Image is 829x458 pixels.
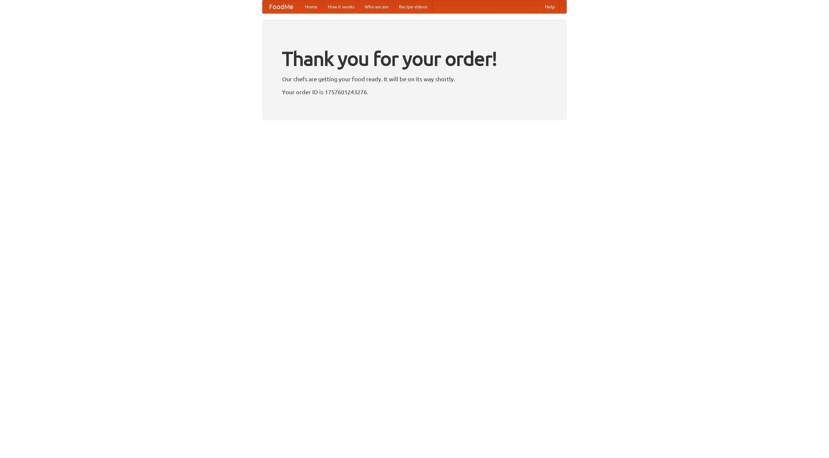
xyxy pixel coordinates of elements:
p: Your order ID is 1757601243276. [282,87,547,97]
a: How it works [323,0,359,13]
a: Home [300,0,323,13]
h1: Thank you for your order! [282,43,547,74]
a: Who we are [359,0,394,13]
a: Help [540,0,560,13]
a: FoodMe [263,0,300,13]
p: Our chefs are getting your food ready. It will be on its way shortly. [282,74,547,84]
a: Recipe videos [394,0,433,13]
